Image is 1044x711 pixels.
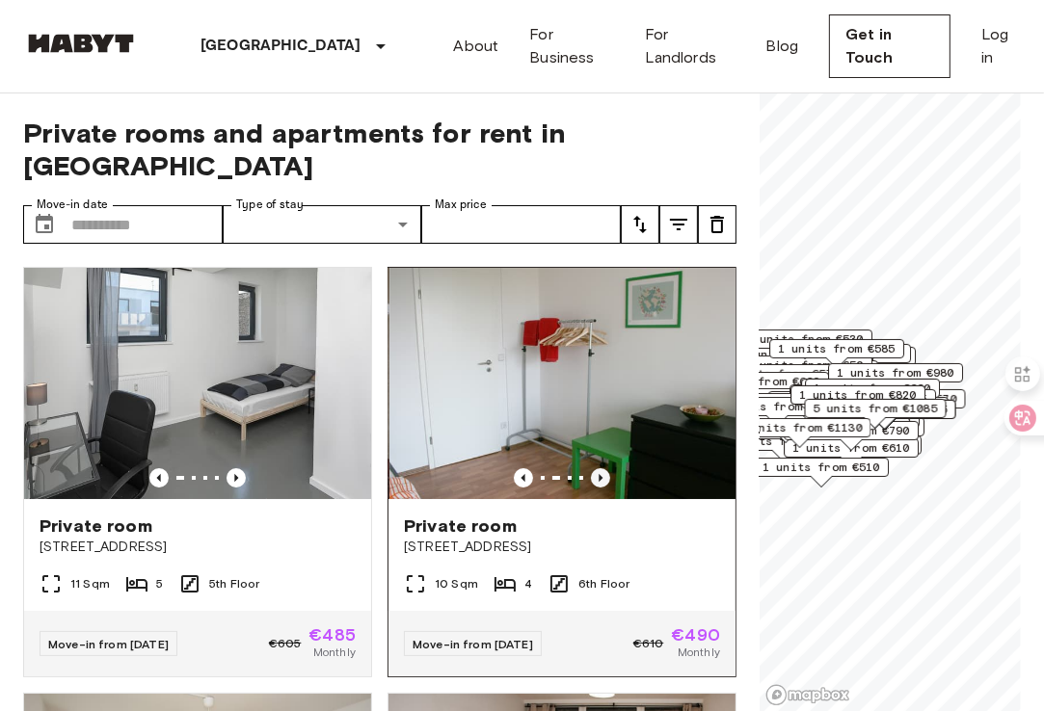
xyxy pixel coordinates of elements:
span: €610 [633,635,664,652]
span: 1 units from €735 [718,398,836,415]
span: 1 units from €585 [778,340,896,357]
a: For Landlords [645,23,736,69]
span: 1 units from €660 [703,373,820,390]
button: Previous image [227,468,246,487]
span: 1 units from €510 [763,459,880,476]
a: Blog [766,35,799,58]
span: Private rooms and apartments for rent in [GEOGRAPHIC_DATA] [23,117,736,182]
span: 11 Sqm [70,575,110,592]
span: 10 Sqm [435,575,478,592]
span: 1 units from €980 [837,364,954,382]
span: €490 [671,626,720,644]
button: Previous image [591,468,610,487]
button: Previous image [514,468,533,487]
span: 4 [524,575,532,592]
div: Map marker [737,329,872,359]
button: Choose date [25,205,64,244]
a: Get in Touch [829,14,950,78]
div: Map marker [824,389,966,419]
a: Marketing picture of unit DE-01-073-04MMarketing picture of unit DE-01-073-04MPrevious imagePrevi... [388,267,736,677]
a: About [454,35,499,58]
div: Map marker [709,397,844,427]
span: 11 units from €570 [833,390,957,408]
div: Map marker [801,379,936,408]
span: 1 units from €790 [792,422,910,439]
img: Marketing picture of unit DE-01-258-05M [24,268,371,499]
span: 6th Floor [578,575,629,592]
span: Private room [404,514,517,538]
div: Map marker [805,399,947,429]
span: Monthly [678,644,720,661]
span: Monthly [313,644,356,661]
a: Marketing picture of unit DE-01-258-05MPrevious imagePrevious imagePrivate room[STREET_ADDRESS]11... [23,267,372,677]
img: Habyt [23,34,139,53]
a: Mapbox logo [765,684,850,706]
span: 5 [156,575,163,592]
span: 9 units from €530 [746,330,864,348]
span: 1 units from €515 [701,389,818,407]
div: Map marker [790,385,925,415]
div: Map marker [768,391,910,421]
label: Move-in date [37,197,108,213]
span: 5th Floor [209,575,259,592]
span: Move-in from [DATE] [48,637,169,651]
button: tune [621,205,659,244]
span: 5 units from €1085 [814,400,938,417]
span: 4 units from €1025 [823,401,948,418]
span: 1 units from €660 [814,380,931,397]
img: Marketing picture of unit DE-01-073-04M [389,268,736,499]
a: Log in [981,23,1021,69]
label: Max price [435,197,487,213]
div: Map marker [815,400,956,430]
span: [STREET_ADDRESS] [40,538,356,557]
span: €605 [269,635,302,652]
div: Map marker [692,388,827,418]
div: Map marker [828,363,963,393]
button: Previous image [149,468,169,487]
span: 1 units from €820 [799,386,917,404]
span: [STREET_ADDRESS] [404,538,720,557]
div: Map marker [805,379,940,408]
label: Type of stay [236,197,304,213]
span: 25 units from €575 [777,392,901,409]
button: tune [659,205,698,244]
button: tune [698,205,736,244]
p: [GEOGRAPHIC_DATA] [201,35,361,58]
span: €485 [308,626,356,644]
span: 1 units from €1130 [738,419,863,436]
div: Map marker [754,458,889,487]
div: Map marker [694,372,829,402]
span: Move-in from [DATE] [413,637,533,651]
span: Private room [40,514,152,538]
a: For Business [529,23,613,69]
div: Map marker [730,418,871,448]
div: Map marker [790,384,924,414]
div: Map marker [769,339,904,369]
div: Map marker [784,438,919,468]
